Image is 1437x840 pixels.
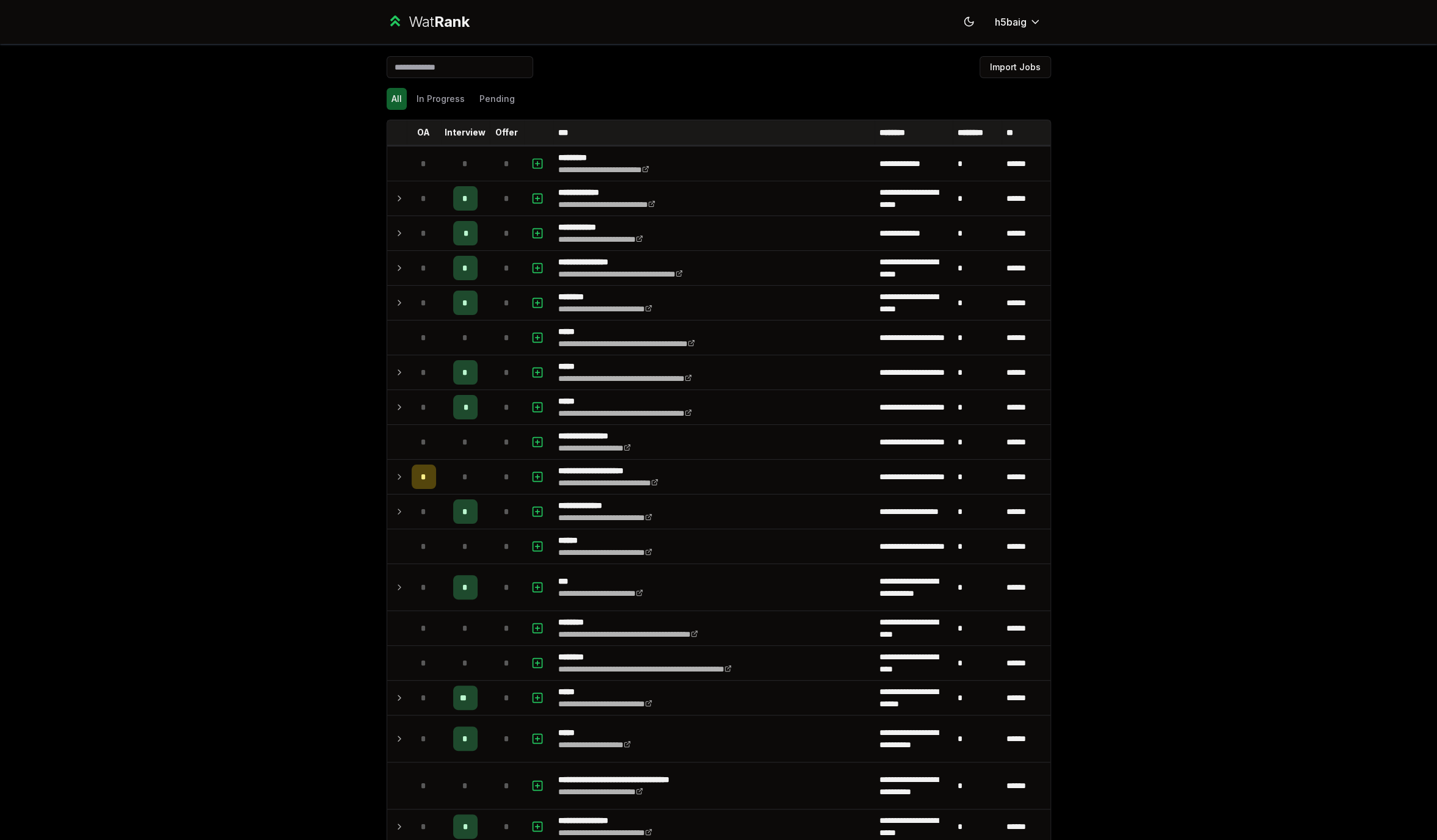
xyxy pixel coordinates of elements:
[980,56,1051,78] button: Import Jobs
[495,126,518,139] p: Offer
[985,11,1051,33] button: h5baig
[387,12,470,32] a: WatRank
[445,126,486,139] p: Interview
[995,15,1027,29] span: h5baig
[409,12,470,32] div: Wat
[434,13,470,31] span: Rank
[412,88,470,110] button: In Progress
[387,88,407,110] button: All
[417,126,430,139] p: OA
[475,88,520,110] button: Pending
